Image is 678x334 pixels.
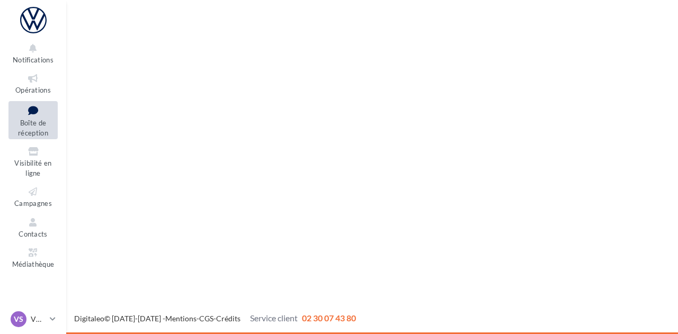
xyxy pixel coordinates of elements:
button: Notifications [8,40,58,66]
span: Visibilité en ligne [14,159,51,177]
span: Service client [250,313,298,323]
span: © [DATE]-[DATE] - - - [74,314,356,323]
span: Campagnes [14,199,52,207]
a: Mentions [165,314,197,323]
span: Médiathèque [12,260,55,268]
a: Contacts [8,214,58,240]
a: Calendrier [8,275,58,301]
span: Contacts [19,230,48,238]
span: Notifications [13,56,53,64]
p: VW ST OMER [31,314,46,324]
a: VS VW ST OMER [8,309,58,329]
a: CGS [199,314,213,323]
span: 02 30 07 43 80 [302,313,356,323]
span: VS [14,314,23,324]
a: Médiathèque [8,245,58,270]
span: Opérations [15,86,51,94]
a: Crédits [216,314,240,323]
a: Boîte de réception [8,101,58,140]
a: Campagnes [8,184,58,210]
a: Opérations [8,70,58,96]
a: Digitaleo [74,314,104,323]
a: Visibilité en ligne [8,143,58,179]
span: Boîte de réception [18,119,48,137]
